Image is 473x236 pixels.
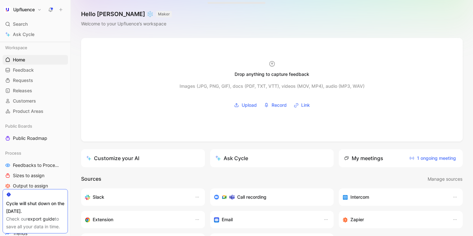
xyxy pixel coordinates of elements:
[301,101,310,109] span: Link
[93,193,104,201] h3: Slack
[3,148,68,158] div: Process
[409,154,456,162] span: 1 ongoing meeting
[81,149,205,167] a: Customize your AI
[3,30,68,39] a: Ask Cycle
[13,20,28,28] span: Search
[292,100,312,110] button: Link
[13,172,44,179] span: Sizes to assign
[350,216,364,223] h3: Zapier
[343,193,446,201] div: Sync your customers, send feedback and get updates in Intercom
[210,149,334,167] button: Ask Cycle
[28,216,55,222] a: export guide
[5,123,32,129] span: Public Boards
[232,100,259,110] button: Upload
[13,77,33,84] span: Requests
[343,216,446,223] div: Capture feedback from thousands of sources with Zapier (survey results, recordings, sheets, etc).
[156,11,172,17] button: MAKER
[3,148,68,201] div: ProcessFeedbacks to ProcessSizes to assignOutput to assignBusiness Focus to assign
[3,121,68,143] div: Public BoardsPublic Roadmap
[222,216,233,223] h3: Email
[13,57,25,63] span: Home
[5,44,27,51] span: Workspace
[237,193,266,201] h3: Call recording
[3,96,68,106] a: Customers
[13,108,43,114] span: Product Areas
[427,175,463,183] button: Manage sources
[262,100,289,110] button: Record
[13,31,34,38] span: Ask Cycle
[3,76,68,85] a: Requests
[3,55,68,65] a: Home
[214,216,317,223] div: Forward emails to your feedback inbox
[13,67,34,73] span: Feedback
[85,216,188,223] div: Capture feedback from anywhere on the web
[81,175,101,183] h2: Sources
[3,43,68,52] div: Workspace
[6,215,64,231] div: Check our to save all your data in time.
[13,162,59,168] span: Feedbacks to Process
[242,101,257,109] span: Upload
[3,171,68,180] a: Sizes to assign
[3,65,68,75] a: Feedback
[344,154,383,162] div: My meetings
[85,193,188,201] div: Sync your customers, send feedback and get updates in Slack
[86,154,139,162] div: Customize your AI
[3,5,43,14] button: UpfluenceUpfluence
[3,106,68,116] a: Product Areas
[3,86,68,95] a: Releases
[3,121,68,131] div: Public Boards
[13,7,35,13] h1: Upfluence
[180,82,365,90] div: Images (JPG, PNG, GIF), docs (PDF, TXT, VTT), videos (MOV, MP4), audio (MP3, WAV)
[5,150,21,156] span: Process
[4,6,11,13] img: Upfluence
[235,70,309,78] div: Drop anything to capture feedback
[3,181,68,191] a: Output to assign
[3,19,68,29] div: Search
[13,135,47,141] span: Public Roadmap
[3,160,68,170] a: Feedbacks to Process
[6,200,64,215] div: Cycle will shut down on the [DATE].
[13,87,32,94] span: Releases
[408,153,458,163] button: 1 ongoing meeting
[214,193,325,201] div: Record & transcribe meetings from Zoom, Meet & Teams.
[81,10,172,18] h1: Hello [PERSON_NAME] ❄️
[3,133,68,143] a: Public Roadmap
[93,216,113,223] h3: Extension
[81,20,172,28] div: Welcome to your Upfluence’s workspace
[215,154,248,162] div: Ask Cycle
[350,193,369,201] h3: Intercom
[272,101,287,109] span: Record
[13,98,36,104] span: Customers
[13,183,48,189] span: Output to assign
